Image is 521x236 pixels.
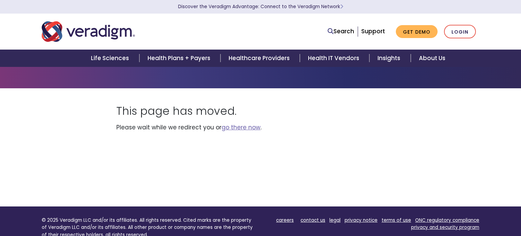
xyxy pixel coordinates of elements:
a: Discover the Veradigm Advantage: Connect to the Veradigm NetworkLearn More [178,3,343,10]
a: privacy notice [345,217,378,223]
a: Search [328,27,354,36]
img: Veradigm logo [42,20,135,43]
a: Life Sciences [83,50,139,67]
a: Get Demo [396,25,438,38]
a: Health Plans + Payers [139,50,220,67]
a: terms of use [382,217,411,223]
a: Healthcare Providers [220,50,300,67]
a: About Us [411,50,454,67]
a: privacy and security program [411,224,479,231]
a: Health IT Vendors [300,50,369,67]
a: ONC regulatory compliance [415,217,479,223]
a: Login [444,25,476,39]
a: go there now [221,123,260,131]
a: careers [276,217,294,223]
span: Learn More [340,3,343,10]
a: legal [329,217,341,223]
a: contact us [301,217,325,223]
h1: This page has moved. [116,105,405,117]
a: Insights [369,50,410,67]
a: Support [361,27,385,35]
p: Please wait while we redirect you or . [116,123,405,132]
